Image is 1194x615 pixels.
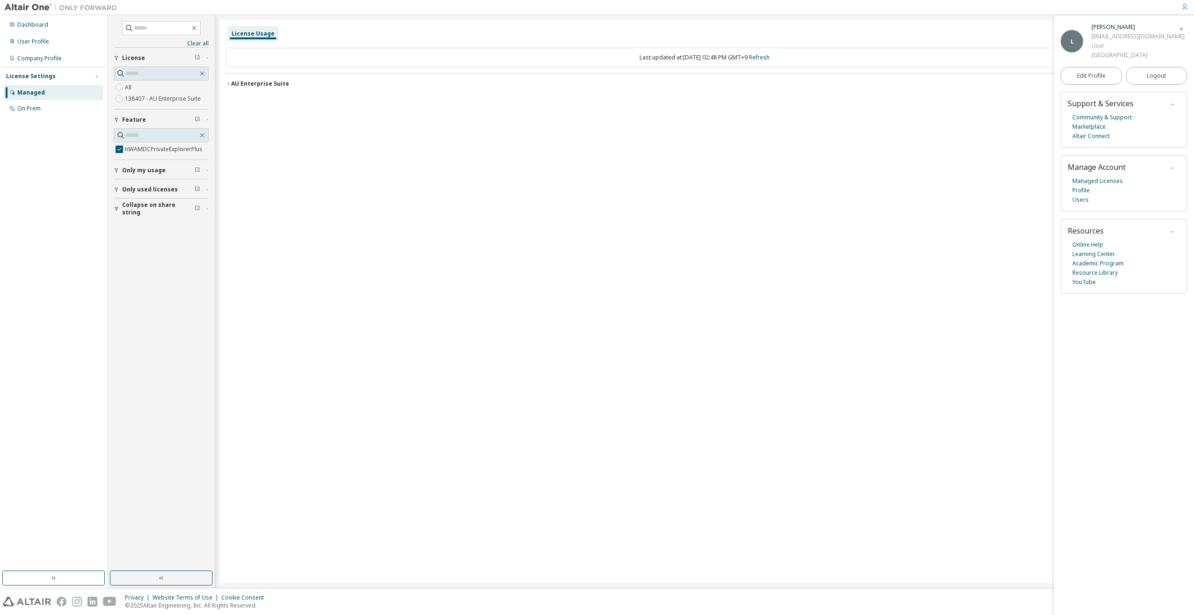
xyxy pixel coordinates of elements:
span: Clear filter [195,167,200,174]
img: Altair One [5,3,122,12]
span: Edit Profile [1077,72,1106,80]
a: Refresh [749,53,770,61]
button: Only my usage [114,160,209,181]
a: Resource Library [1072,268,1118,278]
a: Community & Support [1072,113,1132,122]
button: Feature [114,110,209,130]
div: User Profile [17,38,49,45]
span: L [1070,37,1074,45]
div: [EMAIL_ADDRESS][DOMAIN_NAME] [1092,32,1185,41]
span: Only my usage [122,167,166,174]
label: All [125,82,133,93]
div: License Usage [232,30,275,37]
div: Website Terms of Use [153,594,221,601]
span: Clear filter [195,205,200,212]
button: License [114,48,209,68]
img: youtube.svg [103,597,116,607]
label: 138407 - AU Enterprise Suite [125,93,203,104]
span: Only used licenses [122,186,178,193]
a: Marketplace [1072,122,1106,132]
span: Support & Services [1068,98,1134,109]
button: Only used licenses [114,179,209,200]
span: Clear filter [195,54,200,62]
img: facebook.svg [57,597,66,607]
div: Cookie Consent [221,594,269,601]
button: Collapse on share string [114,198,209,219]
p: © 2025 Altair Engineering, Inc. All Rights Reserved. [125,601,269,609]
span: Resources [1068,226,1104,236]
span: License [122,54,145,62]
img: altair_logo.svg [3,597,51,607]
span: Clear filter [195,116,200,124]
div: Company Profile [17,55,62,62]
div: [GEOGRAPHIC_DATA] [1092,51,1185,60]
img: linkedin.svg [87,597,97,607]
span: Collapse on share string [122,201,195,216]
a: Managed Licenses [1072,176,1123,186]
div: Managed [17,89,45,96]
span: Manage Account [1068,162,1126,172]
div: Privacy [125,594,153,601]
div: User [1092,41,1185,51]
span: Clear filter [195,186,200,193]
a: Academic Program [1072,259,1124,268]
img: instagram.svg [72,597,82,607]
div: Dashboard [17,21,48,29]
a: YouTube [1072,278,1096,287]
a: Learning Center [1072,249,1115,259]
div: AU Enterprise Suite [231,80,289,88]
div: Last updated at: [DATE] 02:48 PM GMT+9 [226,48,1184,67]
a: Edit Profile [1061,67,1122,85]
span: Logout [1147,71,1166,81]
a: Online Help [1072,240,1103,249]
a: Clear all [114,40,209,47]
a: Altair Connect [1072,132,1110,141]
div: License Settings [6,73,56,80]
button: AU Enterprise SuiteLicense ID: 138407 [226,73,1184,94]
label: HWAMDCPrivateExplorerPlus [125,144,204,155]
button: Logout [1126,67,1187,85]
span: Feature [122,116,146,124]
div: Lee Juyeoung [1092,22,1185,32]
div: On Prem [17,105,41,112]
a: Users [1072,195,1089,205]
a: Profile [1072,186,1090,195]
